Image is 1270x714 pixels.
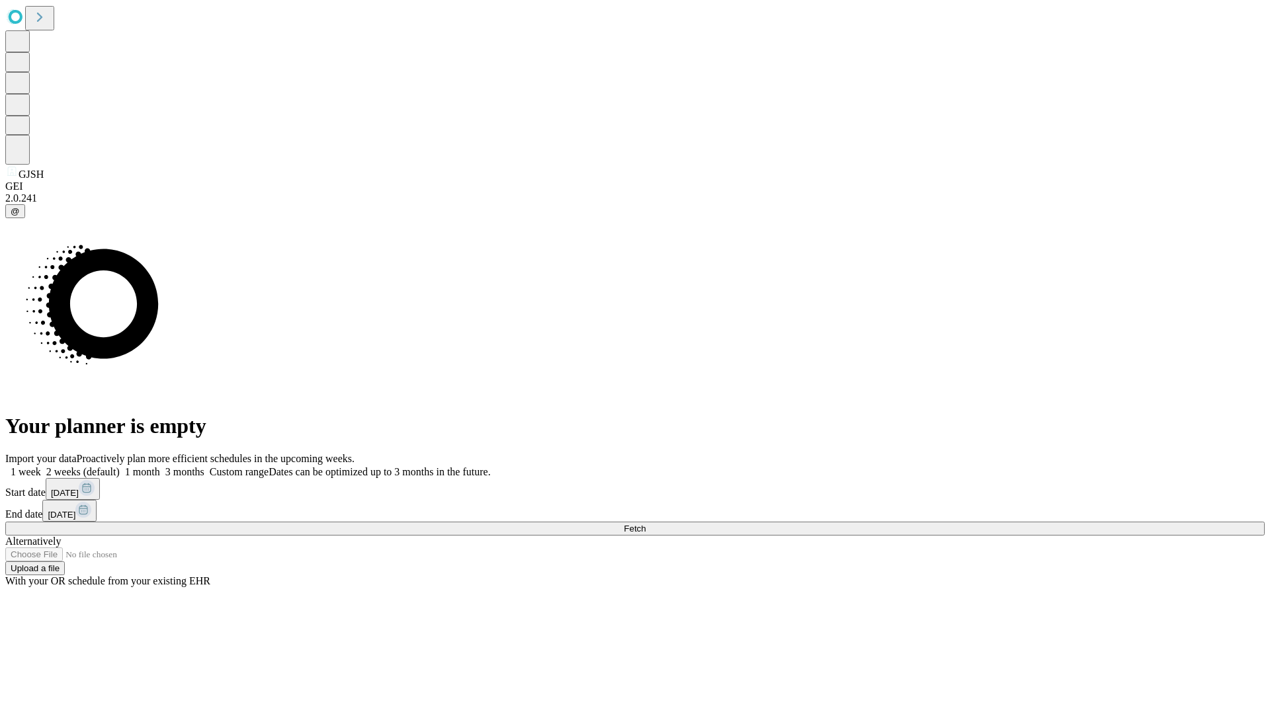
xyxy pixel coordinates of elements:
span: 3 months [165,466,204,477]
button: @ [5,204,25,218]
span: @ [11,206,20,216]
span: 2 weeks (default) [46,466,120,477]
button: Upload a file [5,561,65,575]
span: Dates can be optimized up to 3 months in the future. [269,466,490,477]
span: 1 month [125,466,160,477]
span: Proactively plan more efficient schedules in the upcoming weeks. [77,453,355,464]
button: [DATE] [46,478,100,500]
span: 1 week [11,466,41,477]
button: Fetch [5,522,1265,535]
button: [DATE] [42,500,97,522]
span: [DATE] [51,488,79,498]
span: Import your data [5,453,77,464]
span: With your OR schedule from your existing EHR [5,575,210,586]
div: 2.0.241 [5,192,1265,204]
div: GEI [5,180,1265,192]
div: End date [5,500,1265,522]
h1: Your planner is empty [5,414,1265,438]
span: Custom range [210,466,269,477]
span: Fetch [624,524,646,534]
span: GJSH [19,169,44,180]
span: Alternatively [5,535,61,547]
span: [DATE] [48,510,75,520]
div: Start date [5,478,1265,500]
